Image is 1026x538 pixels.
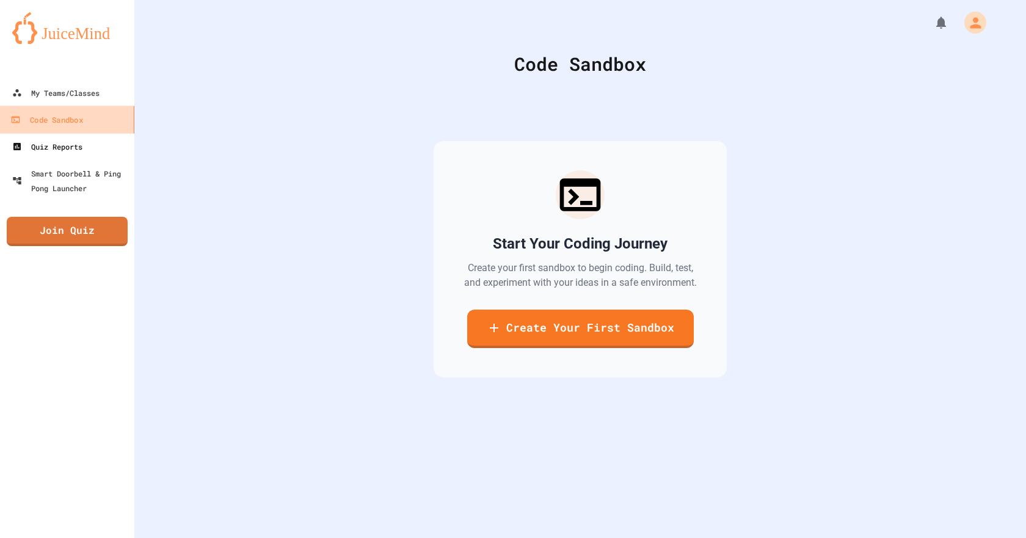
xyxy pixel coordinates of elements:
[467,310,694,348] a: Create Your First Sandbox
[12,139,82,154] div: Quiz Reports
[463,261,697,290] p: Create your first sandbox to begin coding. Build, test, and experiment with your ideas in a safe ...
[12,166,129,195] div: Smart Doorbell & Ping Pong Launcher
[12,12,122,44] img: logo-orange.svg
[10,112,82,128] div: Code Sandbox
[165,50,995,78] div: Code Sandbox
[7,217,128,246] a: Join Quiz
[951,9,989,37] div: My Account
[911,12,951,33] div: My Notifications
[12,85,100,100] div: My Teams/Classes
[493,234,668,253] h2: Start Your Coding Journey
